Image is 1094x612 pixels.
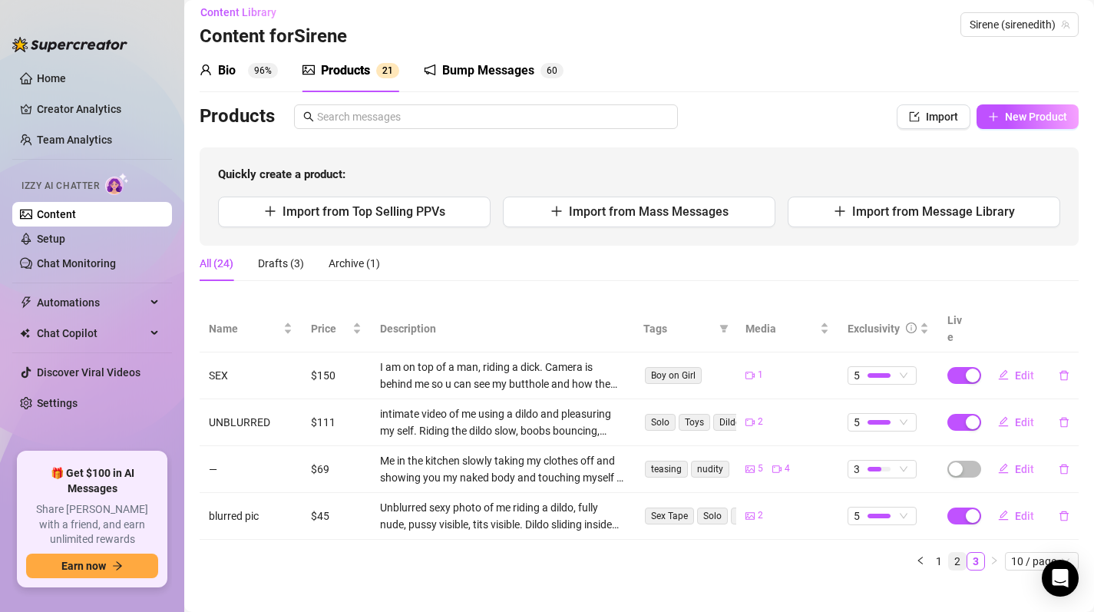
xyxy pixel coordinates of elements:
[21,179,99,194] span: Izzy AI Chatter
[569,204,729,219] span: Import from Mass Messages
[854,367,860,384] span: 5
[679,414,710,431] span: Toys
[986,363,1046,388] button: Edit
[20,296,32,309] span: thunderbolt
[37,257,116,270] a: Chat Monitoring
[911,552,930,571] button: left
[258,255,304,272] div: Drafts (3)
[998,463,1009,474] span: edit
[998,510,1009,521] span: edit
[785,461,790,476] span: 4
[1059,464,1069,475] span: delete
[380,405,626,439] div: intimate video of me using a dildo and pleasuring my self. Riding the dildo slow, boobs bouncing,...
[200,446,302,493] td: —
[550,205,563,217] span: plus
[112,561,123,571] span: arrow-right
[949,553,966,570] a: 2
[697,508,728,524] span: Solo
[12,37,127,52] img: logo-BBDzfeDw.svg
[1046,457,1082,481] button: delete
[200,352,302,399] td: SEX
[926,111,958,123] span: Import
[200,399,302,446] td: UNBLURRED
[645,508,694,524] span: Sex Tape
[1015,510,1034,522] span: Edit
[719,324,729,333] span: filter
[302,399,371,446] td: $111
[691,461,729,478] span: nudity
[854,508,860,524] span: 5
[37,134,112,146] a: Team Analytics
[61,560,106,572] span: Earn now
[37,290,146,315] span: Automations
[970,13,1069,36] span: Sirene (sirenedith)
[731,508,765,524] span: Dildo
[967,553,984,570] a: 3
[1059,370,1069,381] span: delete
[37,208,76,220] a: Content
[986,410,1046,435] button: Edit
[200,493,302,540] td: blurred pic
[745,320,817,337] span: Media
[986,457,1046,481] button: Edit
[105,173,129,195] img: AI Chatter
[736,306,838,352] th: Media
[303,111,314,122] span: search
[985,552,1003,571] li: Next Page
[1059,511,1069,521] span: delete
[388,65,393,76] span: 1
[302,64,315,76] span: picture
[371,306,635,352] th: Description
[758,508,763,523] span: 2
[26,502,158,547] span: Share [PERSON_NAME] with a friend, and earn unlimited rewards
[645,367,702,384] span: Boy on Girl
[1042,560,1079,597] div: Open Intercom Messenger
[634,306,736,352] th: Tags
[897,104,970,129] button: Import
[218,61,236,80] div: Bio
[645,461,688,478] span: teasing
[645,414,676,431] span: Solo
[321,61,370,80] div: Products
[302,306,371,352] th: Price
[37,72,66,84] a: Home
[930,552,948,571] li: 1
[713,414,747,431] span: Dildo
[1046,363,1082,388] button: delete
[37,397,78,409] a: Settings
[834,205,846,217] span: plus
[716,317,732,340] span: filter
[218,197,491,227] button: Import from Top Selling PPVs
[938,306,977,352] th: Live
[758,415,763,429] span: 2
[990,556,999,565] span: right
[758,368,763,382] span: 1
[248,63,278,78] sup: 96%
[200,306,302,352] th: Name
[906,323,917,333] span: info-circle
[758,461,763,476] span: 5
[547,65,552,76] span: 6
[745,371,755,380] span: video-camera
[200,25,347,49] h3: Content for Sirene
[311,320,349,337] span: Price
[200,104,275,129] h3: Products
[283,204,445,219] span: Import from Top Selling PPVs
[986,504,1046,528] button: Edit
[329,255,380,272] div: Archive (1)
[442,61,534,80] div: Bump Messages
[302,446,371,493] td: $69
[26,554,158,578] button: Earn nowarrow-right
[380,359,626,392] div: I am on top of a man, riding a dick. Camera is behind me so u can see my butthole and how the dic...
[302,352,371,399] td: $150
[37,321,146,346] span: Chat Copilot
[1046,410,1082,435] button: delete
[948,552,967,571] li: 2
[930,553,947,570] a: 1
[1005,111,1067,123] span: New Product
[916,556,925,565] span: left
[200,64,212,76] span: user
[985,552,1003,571] button: right
[852,204,1015,219] span: Import from Message Library
[37,97,160,121] a: Creator Analytics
